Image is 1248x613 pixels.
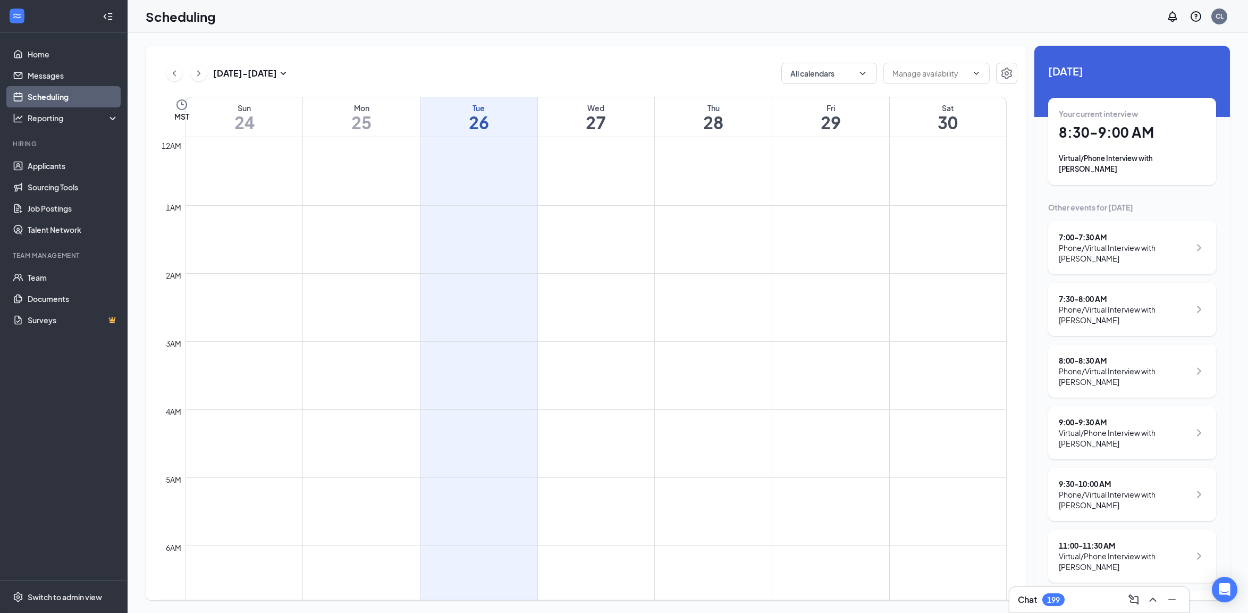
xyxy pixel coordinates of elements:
[890,97,1006,137] a: August 30, 2025
[169,67,180,80] svg: ChevronLeft
[1193,303,1205,316] svg: ChevronRight
[146,7,216,26] h1: Scheduling
[166,65,182,81] button: ChevronLeft
[1059,153,1205,174] div: Virtual/Phone Interview with [PERSON_NAME]
[175,98,188,111] svg: Clock
[1127,593,1140,606] svg: ComposeMessage
[1047,595,1060,604] div: 199
[1048,202,1216,213] div: Other events for [DATE]
[1163,591,1180,608] button: Minimize
[1048,63,1216,79] span: [DATE]
[164,406,183,417] div: 4am
[996,63,1017,84] button: Settings
[1193,550,1205,562] svg: ChevronRight
[420,103,537,113] div: Tue
[655,113,772,131] h1: 28
[28,44,119,65] a: Home
[1059,478,1190,489] div: 9:30 - 10:00 AM
[103,11,113,22] svg: Collapse
[28,288,119,309] a: Documents
[1059,242,1190,264] div: Phone/Virtual Interview with [PERSON_NAME]
[28,309,119,331] a: SurveysCrown
[1193,241,1205,254] svg: ChevronRight
[1059,293,1190,304] div: 7:30 - 8:00 AM
[420,97,537,137] a: August 26, 2025
[13,251,116,260] div: Team Management
[164,542,183,553] div: 6am
[28,155,119,177] a: Applicants
[1059,232,1190,242] div: 7:00 - 7:30 AM
[303,103,420,113] div: Mon
[1059,417,1190,427] div: 9:00 - 9:30 AM
[1059,366,1190,387] div: Phone/Virtual Interview with [PERSON_NAME]
[28,177,119,198] a: Sourcing Tools
[1193,365,1205,377] svg: ChevronRight
[28,219,119,240] a: Talent Network
[213,68,277,79] h3: [DATE] - [DATE]
[772,113,889,131] h1: 29
[1018,594,1037,606] h3: Chat
[1059,489,1190,510] div: Phone/Virtual Interview with [PERSON_NAME]
[781,63,877,84] button: All calendarsChevronDown
[1059,551,1190,572] div: Virtual/Phone Interview with [PERSON_NAME]
[28,113,119,123] div: Reporting
[890,103,1006,113] div: Sat
[28,65,119,86] a: Messages
[655,103,772,113] div: Thu
[857,68,868,79] svg: ChevronDown
[420,113,537,131] h1: 26
[1166,593,1178,606] svg: Minimize
[1193,488,1205,501] svg: ChevronRight
[538,103,655,113] div: Wed
[186,97,302,137] a: August 24, 2025
[303,97,420,137] a: August 25, 2025
[1059,108,1205,119] div: Your current interview
[186,103,302,113] div: Sun
[28,198,119,219] a: Job Postings
[892,68,968,79] input: Manage availability
[1000,67,1013,80] svg: Settings
[1212,577,1237,602] div: Open Intercom Messenger
[1193,426,1205,439] svg: ChevronRight
[13,139,116,148] div: Hiring
[772,103,889,113] div: Fri
[164,338,183,349] div: 3am
[28,86,119,107] a: Scheduling
[164,270,183,281] div: 2am
[28,592,102,602] div: Switch to admin view
[164,474,183,485] div: 5am
[1146,593,1159,606] svg: ChevronUp
[1059,427,1190,449] div: Virtual/Phone Interview with [PERSON_NAME]
[772,97,889,137] a: August 29, 2025
[1059,304,1190,325] div: Phone/Virtual Interview with [PERSON_NAME]
[28,267,119,288] a: Team
[174,111,189,122] span: MST
[1059,123,1205,141] h1: 8:30 - 9:00 AM
[191,65,207,81] button: ChevronRight
[890,113,1006,131] h1: 30
[193,67,204,80] svg: ChevronRight
[159,140,183,152] div: 12am
[1125,591,1142,608] button: ComposeMessage
[538,113,655,131] h1: 27
[1144,591,1161,608] button: ChevronUp
[1190,10,1202,23] svg: QuestionInfo
[655,97,772,137] a: August 28, 2025
[164,201,183,213] div: 1am
[1166,10,1179,23] svg: Notifications
[13,592,23,602] svg: Settings
[1059,540,1190,551] div: 11:00 - 11:30 AM
[12,11,22,21] svg: WorkstreamLogo
[1059,355,1190,366] div: 8:00 - 8:30 AM
[186,113,302,131] h1: 24
[303,113,420,131] h1: 25
[277,67,290,80] svg: SmallChevronDown
[972,69,981,78] svg: ChevronDown
[538,97,655,137] a: August 27, 2025
[1216,12,1224,21] div: CL
[13,113,23,123] svg: Analysis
